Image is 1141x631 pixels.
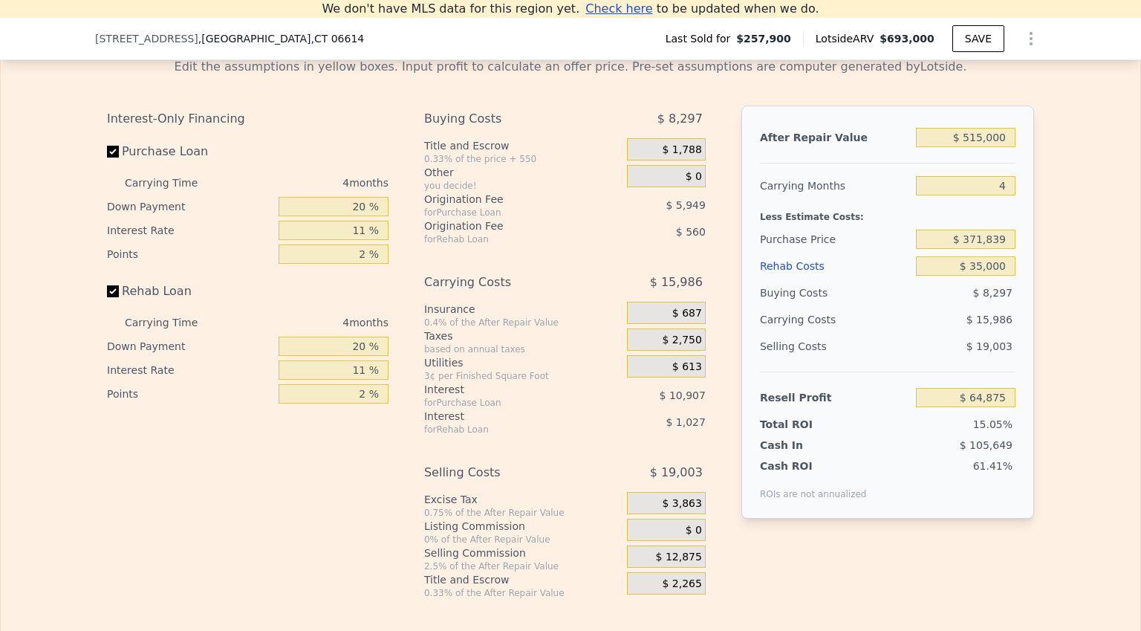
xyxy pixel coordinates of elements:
div: 3¢ per Finished Square Foot [424,370,621,382]
span: $ 0 [686,170,702,184]
div: After Repair Value [760,124,910,151]
span: $ 560 [676,226,706,238]
div: Interest Rate [107,358,273,382]
span: $ 105,649 [960,439,1012,451]
div: 0% of the After Repair Value [424,534,621,546]
button: Show Options [1016,24,1046,54]
span: 61.41% [973,460,1012,472]
div: 0.4% of the After Repair Value [424,317,621,329]
div: Buying Costs [760,279,910,306]
span: $ 613 [672,360,702,374]
div: Insurance [424,302,621,317]
div: Total ROI [760,417,853,432]
span: 15.05% [973,418,1012,430]
span: $ 0 [686,524,702,537]
div: Title and Escrow [424,572,621,587]
span: $ 687 [672,307,702,320]
span: $ 1,788 [662,143,701,157]
div: for Rehab Loan [424,233,590,245]
div: 0.75% of the After Repair Value [424,507,621,519]
div: Carrying Costs [760,306,853,333]
div: Selling Costs [424,459,590,486]
label: Purchase Loan [107,138,273,165]
div: Points [107,242,273,266]
div: Interest [424,409,590,424]
span: $ 12,875 [656,551,702,564]
div: Origination Fee [424,192,590,207]
div: Title and Escrow [424,138,621,153]
div: Resell Profit [760,384,910,411]
span: $ 5,949 [666,199,705,211]
span: , [GEOGRAPHIC_DATA] [198,31,364,46]
div: ROIs are not annualized [760,473,867,500]
input: Purchase Loan [107,146,119,158]
div: Carrying Time [125,311,221,334]
div: Rehab Costs [760,253,910,279]
div: Excise Tax [424,492,621,507]
span: $ 10,907 [660,389,706,401]
span: $257,900 [736,31,791,46]
div: you decide! [424,180,621,192]
span: $ 15,986 [966,314,1012,326]
div: for Rehab Loan [424,424,590,436]
span: $ 2,265 [662,577,701,591]
div: Interest Rate [107,219,273,242]
span: $ 8,297 [657,106,703,132]
div: Selling Commission [424,546,621,560]
div: Buying Costs [424,106,590,132]
div: for Purchase Loan [424,207,590,219]
div: for Purchase Loan [424,397,590,409]
div: 0.33% of the price + 550 [424,153,621,165]
span: $ 3,863 [662,497,701,511]
div: based on annual taxes [424,343,621,355]
div: Purchase Price [760,226,910,253]
button: SAVE [952,25,1004,52]
div: 2.5% of the After Repair Value [424,560,621,572]
div: Listing Commission [424,519,621,534]
div: Edit the assumptions in yellow boxes. Input profit to calculate an offer price. Pre-set assumptio... [107,58,1034,76]
div: 4 months [227,311,389,334]
span: $693,000 [880,33,934,45]
label: Rehab Loan [107,278,273,305]
input: Rehab Loan [107,285,119,297]
span: $ 19,003 [650,459,703,486]
div: 4 months [227,171,389,195]
span: [STREET_ADDRESS] [95,31,198,46]
div: Utilities [424,355,621,370]
div: Origination Fee [424,219,590,233]
div: Carrying Months [760,172,910,199]
div: Less Estimate Costs: [760,199,1015,226]
span: $ 19,003 [966,340,1012,352]
span: Lotside ARV [816,31,880,46]
div: Cash In [760,438,853,453]
div: Cash ROI [760,459,867,473]
span: Last Sold for [666,31,737,46]
div: Carrying Costs [424,269,590,296]
span: $ 8,297 [973,287,1012,299]
div: Points [107,382,273,406]
div: Interest-Only Financing [107,106,389,132]
span: $ 15,986 [650,269,703,296]
span: , CT 06614 [311,33,364,45]
span: $ 2,750 [662,334,701,347]
div: Taxes [424,329,621,343]
div: Down Payment [107,334,273,358]
div: Down Payment [107,195,273,219]
div: Other [424,165,621,180]
div: 0.33% of the After Repair Value [424,587,621,599]
div: Carrying Time [125,171,221,195]
div: Selling Costs [760,333,910,360]
div: Interest [424,382,590,397]
span: $ 1,027 [666,416,705,428]
span: Check here [585,1,652,16]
